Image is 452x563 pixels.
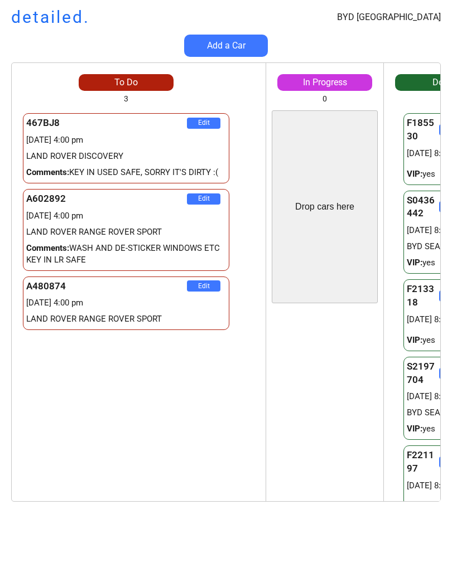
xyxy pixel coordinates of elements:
[407,360,439,387] div: S2197704
[184,35,268,57] button: Add a Car
[26,134,226,146] div: [DATE] 4:00 pm
[187,280,220,292] button: Edit
[26,313,226,325] div: LAND ROVER RANGE ROVER SPORT
[124,94,128,105] div: 3
[407,449,439,475] div: F221197
[26,297,226,309] div: [DATE] 4:00 pm
[26,226,226,238] div: LAND ROVER RANGE ROVER SPORT
[26,280,187,293] div: A480874
[407,117,439,143] div: F185530
[26,243,69,253] strong: Comments:
[187,118,220,129] button: Edit
[407,424,422,434] strong: VIP:
[277,76,372,89] div: In Progress
[407,283,439,309] div: F213318
[26,242,226,266] div: WASH AND DE-STICKER WINDOWS ETC KEY IN LR SAFE
[11,6,90,29] h1: detailed.
[187,193,220,205] button: Edit
[79,76,174,89] div: To Do
[26,117,187,130] div: 467BJ8
[26,167,69,177] strong: Comments:
[26,192,187,206] div: A602892
[26,167,226,178] div: KEY IN USED SAFE, SORRY IT'S DIRTY :(
[26,151,226,162] div: LAND ROVER DISCOVERY
[407,169,422,179] strong: VIP:
[295,201,354,213] div: Drop cars here
[26,210,226,222] div: [DATE] 4:00 pm
[407,335,422,345] strong: VIP:
[323,94,327,105] div: 0
[407,501,422,511] strong: VIP:
[407,258,422,268] strong: VIP:
[407,194,439,221] div: S0436442
[337,11,441,23] div: BYD [GEOGRAPHIC_DATA]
